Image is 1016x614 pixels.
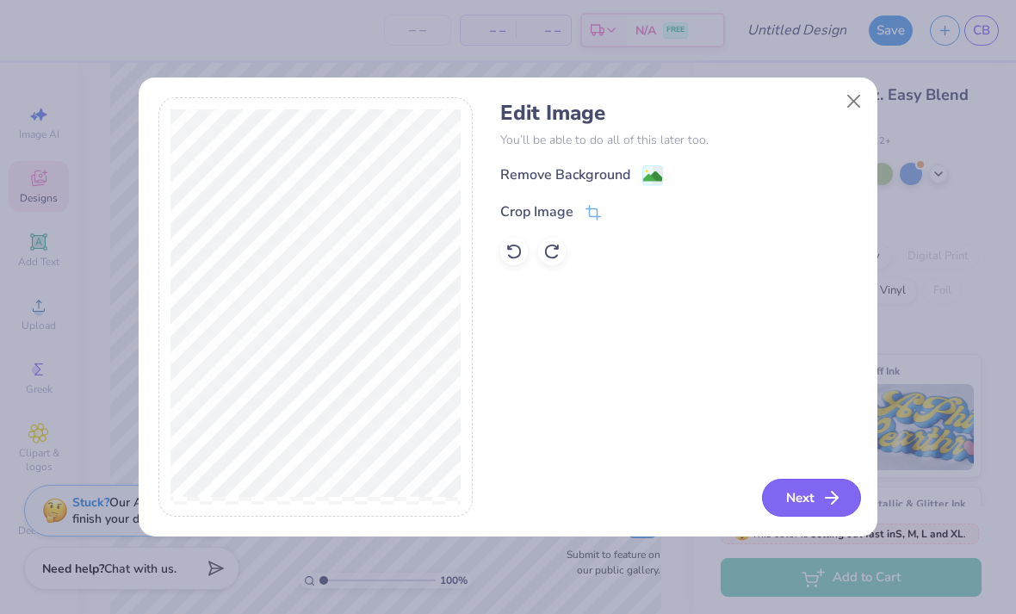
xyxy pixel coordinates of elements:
[500,202,573,222] div: Crop Image
[762,479,861,517] button: Next
[500,101,858,126] h4: Edit Image
[838,85,870,118] button: Close
[500,131,858,149] p: You’ll be able to do all of this later too.
[500,164,630,185] div: Remove Background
